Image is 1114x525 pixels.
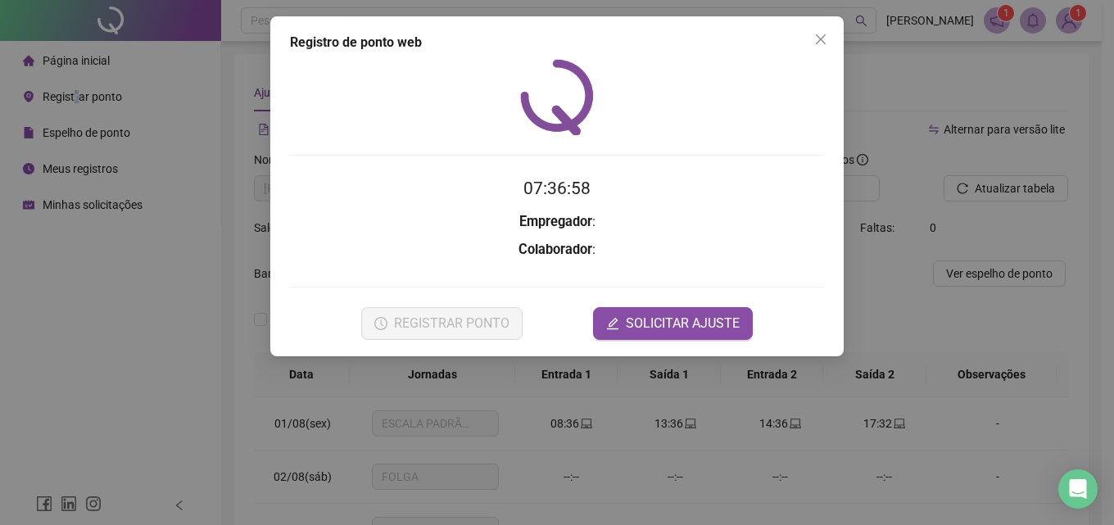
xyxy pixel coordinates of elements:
[290,33,824,52] div: Registro de ponto web
[519,214,592,229] strong: Empregador
[519,242,592,257] strong: Colaborador
[290,211,824,233] h3: :
[606,317,619,330] span: edit
[290,239,824,260] h3: :
[520,59,594,135] img: QRPoint
[523,179,591,198] time: 07:36:58
[361,307,523,340] button: REGISTRAR PONTO
[814,33,827,46] span: close
[1058,469,1098,509] div: Open Intercom Messenger
[593,307,753,340] button: editSOLICITAR AJUSTE
[808,26,834,52] button: Close
[626,314,740,333] span: SOLICITAR AJUSTE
